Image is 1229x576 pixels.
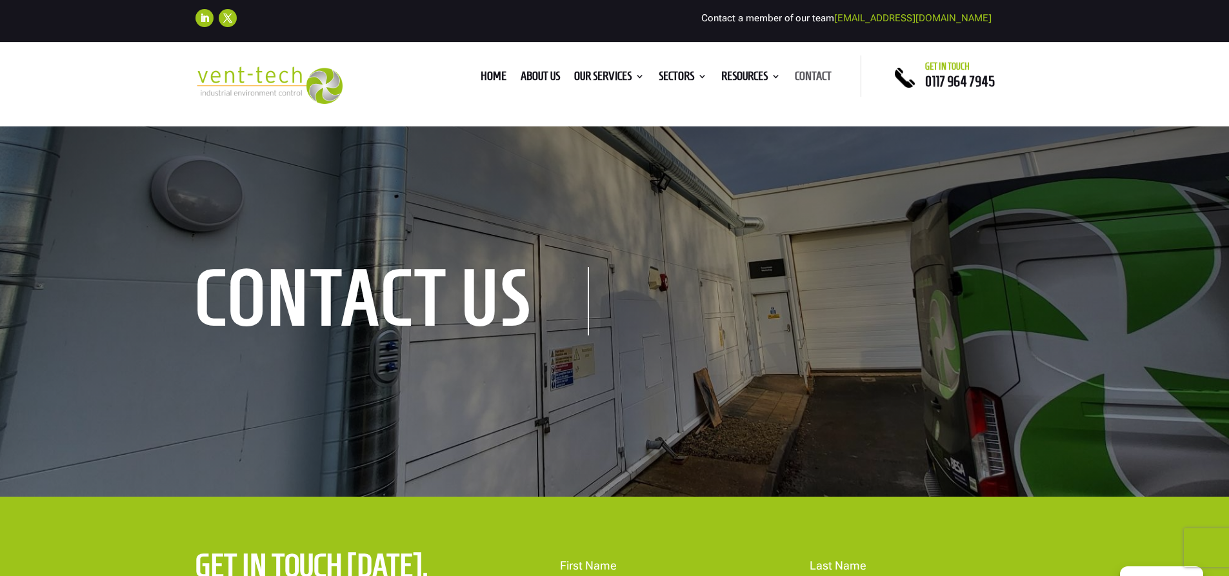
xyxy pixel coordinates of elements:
[701,12,992,24] span: Contact a member of our team
[574,72,644,86] a: Our Services
[925,74,995,89] a: 0117 964 7945
[195,9,214,27] a: Follow on LinkedIn
[925,61,970,72] span: Get in touch
[834,12,992,24] a: [EMAIL_ADDRESS][DOMAIN_NAME]
[195,267,589,335] h1: contact us
[795,72,832,86] a: Contact
[195,66,343,104] img: 2023-09-27T08_35_16.549ZVENT-TECH---Clear-background
[481,72,506,86] a: Home
[521,72,560,86] a: About us
[721,72,781,86] a: Resources
[659,72,707,86] a: Sectors
[219,9,237,27] a: Follow on X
